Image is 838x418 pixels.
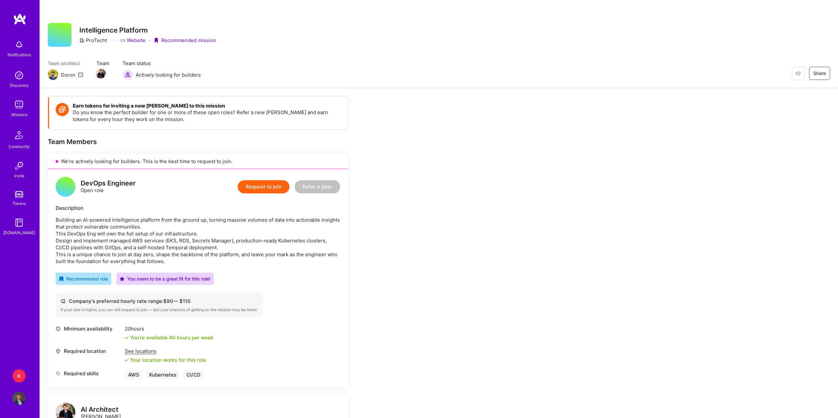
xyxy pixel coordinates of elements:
[136,71,201,78] span: Actively looking for builders
[183,370,204,380] div: CI/CD
[13,159,26,172] img: Invite
[149,37,150,44] div: ·
[120,277,124,281] i: icon PurpleStar
[56,103,69,116] img: Token icon
[11,392,27,405] a: User Avatar
[73,103,341,109] h4: Earn tokens for inviting a new [PERSON_NAME] to this mission
[125,370,143,380] div: AWS
[125,357,206,363] div: Your location works for this role
[125,325,213,332] div: 20 hours
[10,82,29,89] div: Discovery
[78,72,83,77] i: icon Mail
[81,180,136,194] div: Open role
[153,37,216,44] div: Recommended mission
[809,67,830,80] button: Share
[122,69,133,80] img: Actively looking for builders
[3,229,35,236] div: [DOMAIN_NAME]
[61,298,257,305] div: Company's preferred hourly rate range: $ 90 — $ 110
[56,349,61,354] i: icon Location
[120,275,210,282] div: You seem to be a great fit for this role!
[56,370,122,377] div: Required skills
[153,38,159,43] i: icon PurpleRibbon
[125,334,213,341] div: You're available 40 hours per week
[61,307,257,312] div: If your rate is higher, you can still request to join — but your chances of getting on the missio...
[48,69,58,80] img: Team Architect
[125,336,129,340] i: icon Check
[79,26,216,34] h3: Intelligence Platform
[11,111,27,118] div: Missions
[13,98,26,111] img: teamwork
[73,109,341,123] p: Do you know the perfect builder for one or more of these open roles? Refer a new [PERSON_NAME] an...
[238,180,289,193] button: Request to join
[122,60,201,67] span: Team status
[96,60,109,67] span: Team
[56,205,340,211] div: Description
[13,216,26,229] img: guide book
[56,371,61,376] i: icon Tag
[295,180,340,193] button: Refer a peer
[81,180,136,187] div: DevOps Engineer
[61,299,66,304] i: icon Cash
[56,326,61,331] i: icon Clock
[56,216,340,265] p: Building an AI-powered intelligence platform from the ground up, turning massive volumes of data ...
[13,369,26,382] div: K
[79,38,85,43] i: icon CompanyGray
[48,60,83,67] span: Team architect
[796,71,801,76] i: icon EyeClosed
[59,277,64,281] i: icon RecommendedBadge
[15,191,23,197] img: tokens
[48,137,348,146] div: Team Members
[11,127,27,143] img: Community
[125,348,206,355] div: See locations
[8,51,31,58] div: Notifications
[11,369,27,382] a: K
[125,358,129,362] i: icon Check
[48,154,348,169] div: We’re actively looking for builders. This is the best time to request to join.
[61,71,75,78] div: Doron
[59,275,108,282] div: Recommended role
[13,200,26,207] div: Tokens
[13,392,26,405] img: User Avatar
[81,406,121,413] div: AI Architect
[14,172,24,179] div: Invite
[56,325,122,332] div: Minimum availability
[96,68,105,79] a: Team Member Avatar
[79,37,107,44] div: ProTecht
[813,70,826,77] span: Share
[13,13,26,25] img: logo
[13,69,26,82] img: discovery
[120,37,146,44] a: Website
[9,143,30,150] div: Community
[146,370,180,380] div: Kubernetes
[13,38,26,51] img: bell
[96,69,106,79] img: Team Member Avatar
[56,348,122,355] div: Required location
